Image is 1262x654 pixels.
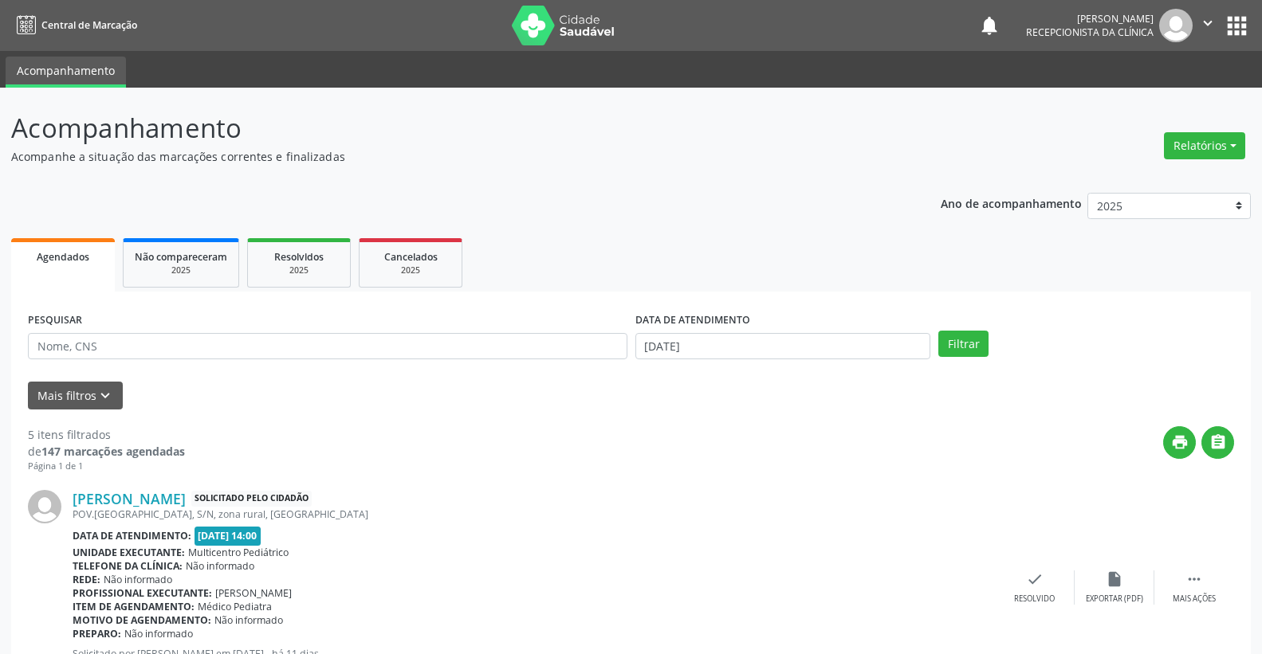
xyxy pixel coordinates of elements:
[73,613,211,627] b: Motivo de agendamento:
[1026,25,1154,39] span: Recepcionista da clínica
[215,586,292,600] span: [PERSON_NAME]
[978,14,1001,37] button: notifications
[73,529,191,542] b: Data de atendimento:
[188,546,289,559] span: Multicentro Pediátrico
[73,573,100,586] b: Rede:
[28,308,82,333] label: PESQUISAR
[274,250,324,264] span: Resolvidos
[73,507,995,521] div: POV.[GEOGRAPHIC_DATA], S/N, zona rural, [GEOGRAPHIC_DATA]
[41,444,185,459] strong: 147 marcações agendadas
[371,264,450,276] div: 2025
[1163,426,1196,459] button: print
[635,333,931,360] input: Selecione um intervalo
[635,308,750,333] label: DATA DE ATENDIMENTO
[73,559,183,573] b: Telefone da clínica:
[28,460,185,473] div: Página 1 de 1
[1193,9,1223,42] button: 
[41,18,137,32] span: Central de Marcação
[941,193,1082,213] p: Ano de acompanhamento
[6,57,126,88] a: Acompanhamento
[73,546,185,559] b: Unidade executante:
[1209,433,1227,451] i: 
[198,600,272,613] span: Médico Pediatra
[73,627,121,640] b: Preparo:
[1173,593,1216,605] div: Mais ações
[1014,593,1055,605] div: Resolvido
[124,627,193,640] span: Não informado
[384,250,438,264] span: Cancelados
[259,264,339,276] div: 2025
[214,613,283,627] span: Não informado
[37,250,89,264] span: Agendados
[1199,14,1217,32] i: 
[73,586,212,600] b: Profissional executante:
[28,426,185,443] div: 5 itens filtrados
[1171,433,1189,451] i: print
[1185,570,1203,588] i: 
[195,527,261,545] span: [DATE] 14:00
[1086,593,1143,605] div: Exportar (PDF)
[191,491,312,507] span: Solicitado pelo cidadão
[11,12,137,38] a: Central de Marcação
[73,600,195,613] b: Item de agendamento:
[11,108,879,148] p: Acompanhamento
[135,250,227,264] span: Não compareceram
[104,573,172,586] span: Não informado
[28,382,123,409] button: Mais filtroskeyboard_arrow_down
[1159,9,1193,42] img: img
[1026,570,1044,588] i: check
[1201,426,1234,459] button: 
[28,443,185,460] div: de
[186,559,254,573] span: Não informado
[96,387,114,405] i: keyboard_arrow_down
[1223,12,1251,40] button: apps
[28,333,627,360] input: Nome, CNS
[1164,132,1245,159] button: Relatórios
[1026,12,1154,25] div: [PERSON_NAME]
[28,490,61,523] img: img
[135,264,227,276] div: 2025
[11,148,879,165] p: Acompanhe a situação das marcações correntes e finalizadas
[1106,570,1123,588] i: insert_drive_file
[938,331,989,358] button: Filtrar
[73,490,186,507] a: [PERSON_NAME]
